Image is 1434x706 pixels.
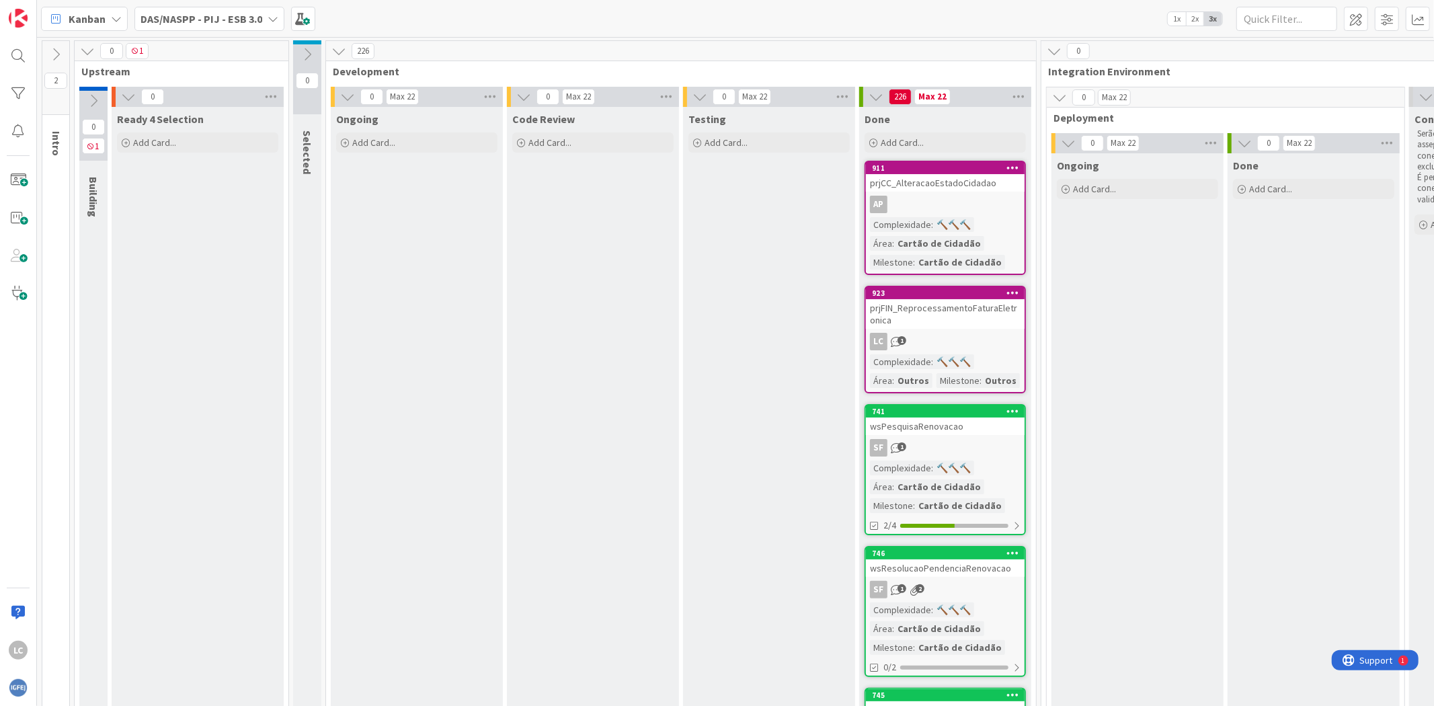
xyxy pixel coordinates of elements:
div: Outros [894,373,932,388]
span: : [913,640,915,655]
span: 3x [1204,12,1222,26]
div: 911 [866,162,1025,174]
span: Ongoing [1057,159,1099,172]
span: 0 [360,89,383,105]
div: Cartão de Cidadão [894,479,984,494]
span: Add Card... [133,136,176,149]
span: 0 [713,89,735,105]
span: 🔨🔨🔨 [937,356,971,368]
div: LC [9,641,28,660]
input: Quick Filter... [1236,7,1337,31]
span: Ready 4 Selection [117,112,204,126]
div: 746 [872,549,1025,558]
span: Development [333,65,1019,78]
div: 741 [872,407,1025,416]
span: : [913,498,915,513]
img: Visit kanbanzone.com [9,9,28,28]
span: Support [28,2,61,18]
div: Milestone [870,498,913,513]
div: Área [870,236,892,251]
span: Add Card... [881,136,924,149]
span: Ongoing [336,112,379,126]
div: Cartão de Cidadão [915,255,1005,270]
div: Área [870,479,892,494]
span: 1 [898,336,906,345]
div: prjFIN_ReprocessamentoFaturaEletronica [866,299,1025,329]
div: 741 [866,405,1025,418]
a: 911prjCC_AlteracaoEstadoCidadaoAPComplexidade:🔨🔨🔨Área:Cartão de CidadãoMilestone:Cartão de Cidadão [865,161,1026,275]
span: : [980,373,982,388]
span: 2/4 [883,518,896,533]
div: Cartão de Cidadão [894,236,984,251]
span: Done [1233,159,1259,172]
span: Add Card... [528,136,571,149]
div: SF [866,581,1025,598]
div: 923 [872,288,1025,298]
div: Max 22 [742,93,767,100]
span: : [931,602,933,617]
span: Add Card... [705,136,748,149]
div: Max 22 [918,93,947,100]
span: Intro [50,131,63,156]
span: 1x [1168,12,1186,26]
span: Code Review [512,112,575,126]
span: Add Card... [352,136,395,149]
img: avatar [9,678,28,697]
a: 746wsResolucaoPendenciaRenovacaoSFComplexidade:🔨🔨🔨Área:Cartão de CidadãoMilestone:Cartão de Cidad... [865,546,1026,677]
div: SF [870,581,887,598]
div: 745 [872,691,1025,700]
a: 923prjFIN_ReprocessamentoFaturaEletronicaLCComplexidade:🔨🔨🔨Área:OutrosMilestone:Outros [865,286,1026,393]
div: wsResolucaoPendenciaRenovacao [866,559,1025,577]
span: 0 [1067,43,1090,59]
div: Outros [982,373,1020,388]
span: 0 [100,43,123,59]
span: 0 [1072,89,1095,106]
span: : [931,354,933,369]
div: Max 22 [1287,140,1312,147]
div: 746wsResolucaoPendenciaRenovacao [866,547,1025,577]
a: 741wsPesquisaRenovacaoSFComplexidade:🔨🔨🔨Área:Cartão de CidadãoMilestone:Cartão de Cidadão2/4 [865,404,1026,535]
span: : [892,373,894,388]
span: : [892,621,894,636]
div: LC [866,333,1025,350]
div: Milestone [870,640,913,655]
div: 923 [866,287,1025,299]
div: 745 [866,689,1025,701]
span: 🔨🔨🔨 [937,604,971,616]
span: Upstream [81,65,272,78]
div: Complexidade [870,602,931,617]
span: 0/2 [883,660,896,674]
div: Milestone [937,373,980,388]
span: Done [865,112,890,126]
div: Área [870,373,892,388]
span: 1 [898,584,906,593]
div: Complexidade [870,354,931,369]
div: AP [870,196,887,213]
div: Milestone [870,255,913,270]
span: Building [87,177,100,217]
div: SF [870,439,887,457]
span: Deployment [1053,111,1388,124]
div: AP [866,196,1025,213]
span: 🔨🔨🔨 [937,462,971,474]
span: : [892,236,894,251]
div: Max 22 [1111,140,1136,147]
span: 0 [1081,135,1104,151]
span: 1 [126,43,149,59]
div: Max 22 [390,93,415,100]
div: SF [866,439,1025,457]
div: 741wsPesquisaRenovacao [866,405,1025,435]
span: 0 [536,89,559,105]
div: prjCC_AlteracaoEstadoCidadao [866,174,1025,192]
div: Max 22 [566,93,591,100]
span: Testing [688,112,726,126]
div: Cartão de Cidadão [915,640,1005,655]
div: Complexidade [870,217,931,232]
span: : [931,461,933,475]
span: 0 [1257,135,1280,151]
div: 1 [70,5,73,16]
div: wsPesquisaRenovacao [866,418,1025,435]
div: Cartão de Cidadão [894,621,984,636]
span: : [931,217,933,232]
div: Complexidade [870,461,931,475]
